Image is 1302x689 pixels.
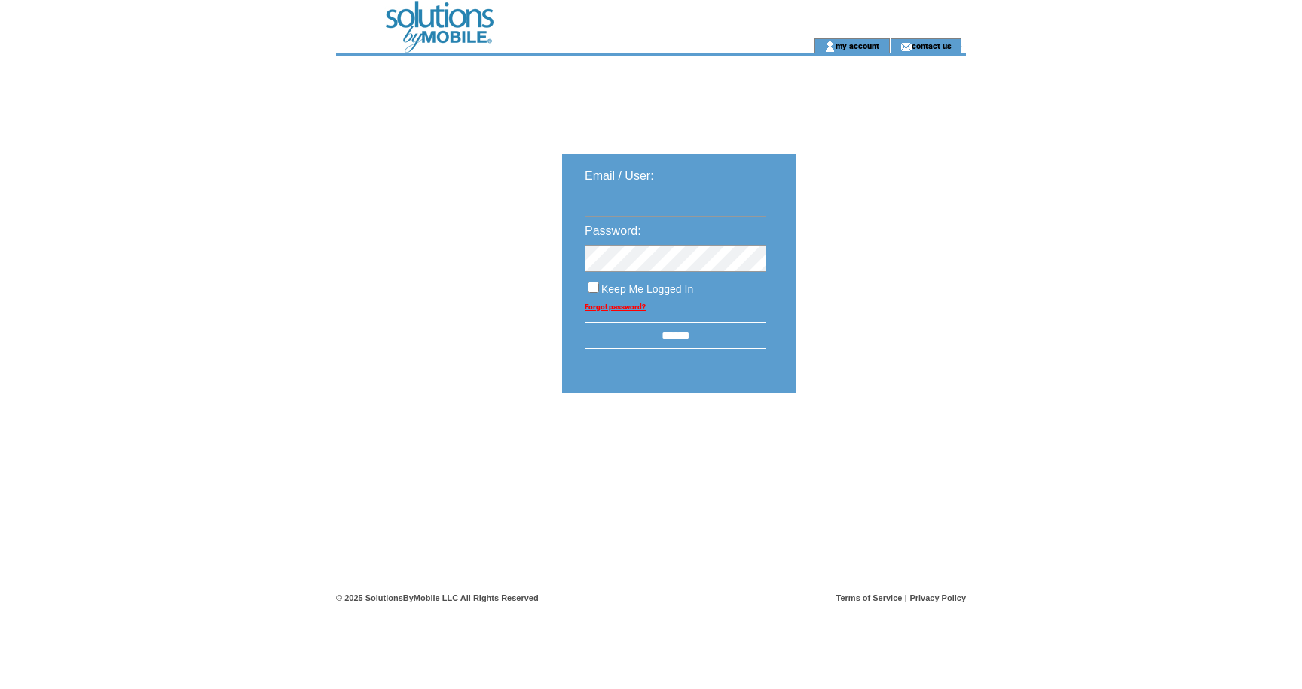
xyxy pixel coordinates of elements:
a: Terms of Service [836,593,903,602]
img: account_icon.gif [824,41,836,53]
span: © 2025 SolutionsByMobile LLC All Rights Reserved [336,593,539,602]
img: contact_us_icon.gif [900,41,912,53]
a: Privacy Policy [909,593,966,602]
a: Forgot password? [585,303,646,311]
span: Password: [585,224,641,237]
img: transparent.png [839,431,915,450]
span: Email / User: [585,169,654,182]
a: my account [836,41,879,50]
span: Keep Me Logged In [601,283,693,295]
a: contact us [912,41,952,50]
span: | [905,593,907,602]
